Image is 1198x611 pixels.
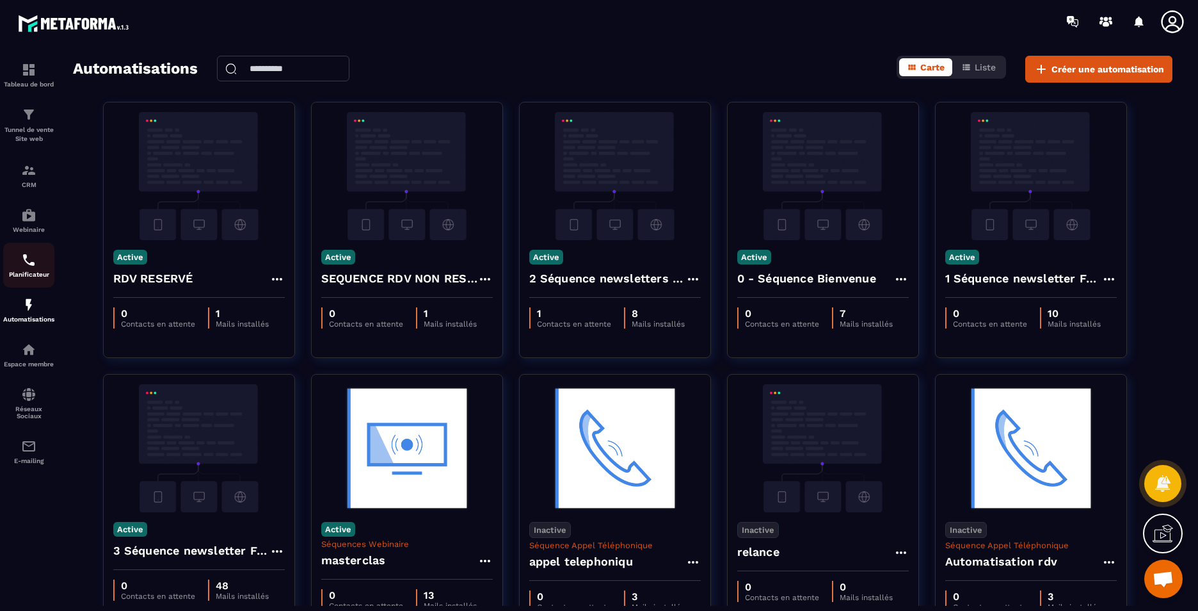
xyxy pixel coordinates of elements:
img: scheduler [21,252,36,268]
img: automation-background [321,384,493,512]
img: automation-background [113,384,285,512]
p: Active [737,250,771,265]
p: 0 [840,581,893,593]
p: Séquences Webinaire [321,539,493,549]
img: social-network [21,387,36,402]
p: 8 [632,307,685,320]
h4: relance [737,543,779,561]
p: 0 [953,307,1027,320]
p: Contacts en attente [537,320,611,329]
img: automation-background [945,112,1117,240]
p: Active [321,522,355,537]
p: Automatisations [3,316,54,323]
p: 48 [216,580,269,592]
img: automation-background [113,112,285,240]
h4: Automatisation rdv [945,553,1058,571]
p: Mails installés [424,601,477,610]
img: automation-background [321,112,493,240]
p: Active [113,522,147,537]
span: Liste [975,62,996,72]
img: formation [21,107,36,122]
p: 0 [953,591,1027,603]
p: 13 [424,589,477,601]
a: automationsautomationsWebinaire [3,198,54,243]
p: Contacts en attente [329,320,403,329]
img: formation [21,163,36,178]
p: Contacts en attente [329,601,403,610]
a: automationsautomationsEspace membre [3,332,54,377]
h4: SEQUENCE RDV NON RESERVÉ [321,270,477,288]
p: 0 [121,307,195,320]
img: formation [21,62,36,77]
p: 0 [745,307,819,320]
p: Espace membre [3,361,54,368]
p: Contacts en attente [953,320,1027,329]
p: 10 [1048,307,1101,320]
p: Planificateur [3,271,54,278]
img: automation-background [529,112,701,240]
button: Carte [899,58,952,76]
button: Liste [954,58,1003,76]
p: Mails installés [840,320,893,329]
img: automations [21,342,36,357]
img: logo [18,12,133,35]
p: Séquence Appel Téléphonique [945,541,1117,550]
h2: Automatisations [73,56,198,83]
p: 1 [216,307,269,320]
h4: appel telephoniqu [529,553,633,571]
p: Contacts en attente [745,593,819,602]
h4: 0 - Séquence Bienvenue [737,270,876,288]
p: 3 [1048,591,1101,603]
p: 1 [537,307,611,320]
p: Active [113,250,147,265]
h4: 3 Séquence newsletter Femme Libérée [113,542,269,560]
p: Mails installés [1048,320,1101,329]
p: Active [945,250,979,265]
h4: masterclas [321,551,386,569]
a: formationformationTunnel de vente Site web [3,97,54,153]
p: 1 [424,307,477,320]
p: 0 [329,307,403,320]
p: Mails installés [424,320,477,329]
p: 0 [329,589,403,601]
img: automation-background [737,112,909,240]
span: Créer une automatisation [1051,63,1164,76]
p: Mails installés [840,593,893,602]
p: Tunnel de vente Site web [3,126,54,143]
p: Contacts en attente [121,592,195,601]
img: automation-background [529,384,701,512]
img: email [21,439,36,454]
p: Réseaux Sociaux [3,405,54,420]
p: 0 [537,591,611,603]
p: Contacts en attente [121,320,195,329]
p: 0 [121,580,195,592]
a: emailemailE-mailing [3,429,54,474]
h4: RDV RESERVÉ [113,270,193,288]
p: Inactive [529,522,571,538]
p: Mails installés [216,592,269,601]
p: Séquence Appel Téléphonique [529,541,701,550]
p: Active [321,250,355,265]
button: Créer une automatisation [1025,56,1172,83]
a: schedulerschedulerPlanificateur [3,243,54,288]
p: Tableau de bord [3,81,54,88]
span: Carte [920,62,945,72]
a: social-networksocial-networkRéseaux Sociaux [3,377,54,429]
p: 0 [745,581,819,593]
p: Inactive [945,522,987,538]
p: Contacts en attente [745,320,819,329]
p: CRM [3,181,54,188]
p: 3 [632,591,685,603]
img: automation-background [945,384,1117,512]
p: Mails installés [632,320,685,329]
p: E-mailing [3,457,54,464]
img: automation-background [737,384,909,512]
img: automations [21,297,36,313]
h4: 1 Séquence newsletter Femme Libérée [945,270,1101,288]
p: 7 [840,307,893,320]
a: formationformationTableau de bord [3,53,54,97]
div: Ouvrir le chat [1144,560,1183,598]
h4: 2 Séquence newsletters Femme Libérée [529,270,685,288]
p: Webinaire [3,226,54,233]
a: automationsautomationsAutomatisations [3,288,54,332]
